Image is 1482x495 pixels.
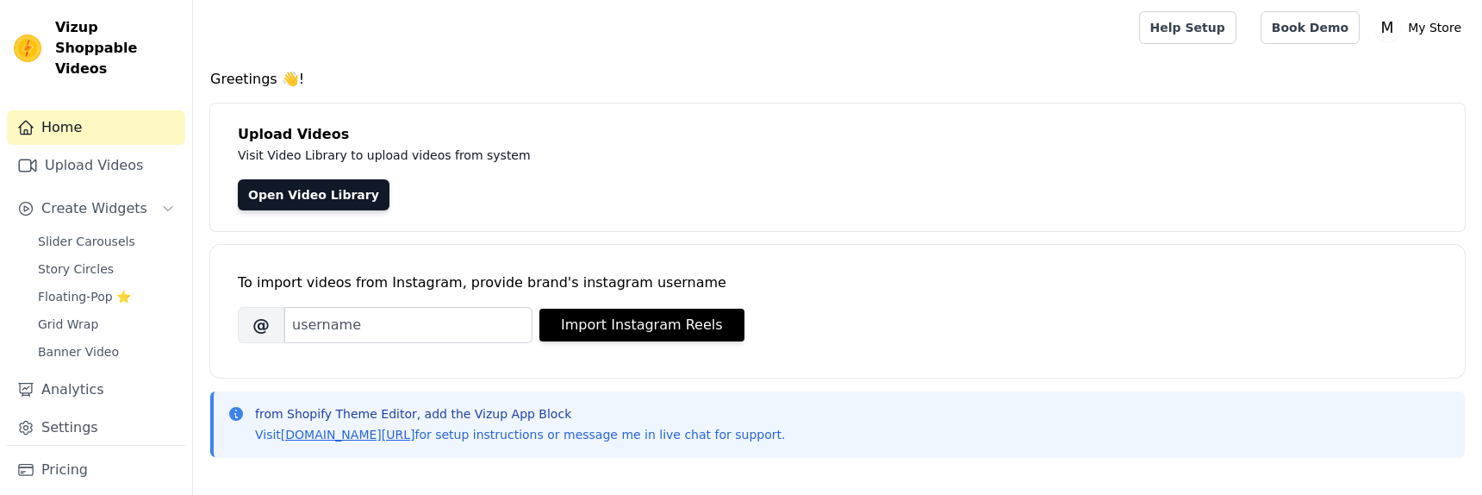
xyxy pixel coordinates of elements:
[7,410,185,445] a: Settings
[238,124,1437,145] h4: Upload Videos
[1139,11,1236,44] a: Help Setup
[255,405,785,423] p: from Shopify Theme Editor, add the Vizup App Block
[539,309,744,341] button: Import Instagram Reels
[255,426,785,443] p: Visit for setup instructions or message me in live chat for support.
[7,110,185,145] a: Home
[38,316,98,333] span: Grid Wrap
[281,428,415,442] a: [DOMAIN_NAME][URL]
[1401,12,1468,43] p: My Store
[28,312,185,336] a: Grid Wrap
[38,288,131,305] span: Floating-Pop ⭐
[238,145,1010,166] p: Visit Video Library to upload videos from system
[28,285,185,309] a: Floating-Pop ⭐
[28,257,185,281] a: Story Circles
[210,69,1465,90] h4: Greetings 👋!
[238,179,389,210] a: Open Video Library
[1261,11,1360,44] a: Book Demo
[38,260,114,278] span: Story Circles
[1373,12,1468,43] button: M My Store
[7,191,185,226] button: Create Widgets
[7,148,185,183] a: Upload Videos
[38,233,135,250] span: Slider Carousels
[28,229,185,254] a: Slider Carousels
[55,17,178,79] span: Vizup Shoppable Videos
[7,453,185,487] a: Pricing
[7,373,185,407] a: Analytics
[41,198,147,219] span: Create Widgets
[28,340,185,364] a: Banner Video
[238,273,1437,293] div: To import videos from Instagram, provide brand's instagram username
[284,307,532,343] input: username
[38,343,119,360] span: Banner Video
[1381,19,1394,36] text: M
[14,34,41,62] img: Vizup
[238,307,284,343] span: @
